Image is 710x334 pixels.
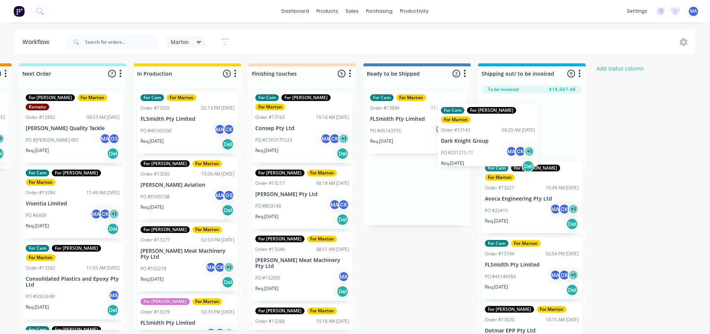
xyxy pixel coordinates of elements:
span: Marton [171,38,189,46]
input: Enter column name… [252,70,325,78]
input: Search for orders... [85,35,159,50]
div: purchasing [362,6,396,17]
span: 7 [108,70,116,78]
span: 5 [223,70,231,78]
input: Enter column name… [137,70,211,78]
div: products [313,6,342,17]
input: Enter column name… [367,70,440,78]
input: Enter column name… [22,70,96,78]
span: 9 [567,70,575,78]
span: To be invoiced: [488,86,519,93]
span: 2 [452,70,460,78]
span: MA [690,8,697,15]
input: Enter column name… [482,70,555,78]
div: sales [342,6,362,17]
div: settings [623,6,651,17]
div: productivity [396,6,432,17]
button: Add status column [593,63,648,73]
span: $18,667.40 [549,86,576,93]
img: Factory [13,6,25,17]
a: dashboard [278,6,313,17]
span: 5 [338,70,345,78]
div: Workflow [22,38,53,47]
